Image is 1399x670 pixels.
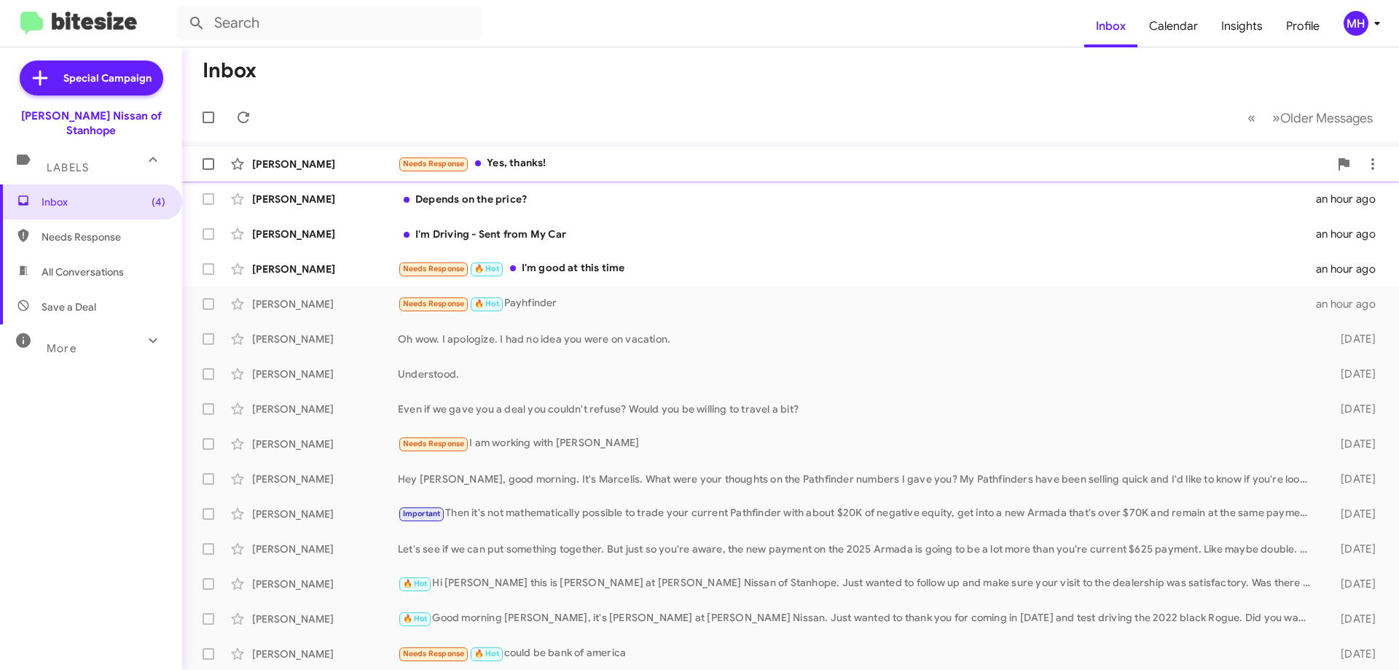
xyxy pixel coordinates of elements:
[474,649,499,658] span: 🔥 Hot
[1317,507,1387,521] div: [DATE]
[252,262,398,276] div: [PERSON_NAME]
[203,59,256,82] h1: Inbox
[63,71,152,85] span: Special Campaign
[252,437,398,451] div: [PERSON_NAME]
[1317,367,1387,381] div: [DATE]
[252,192,398,206] div: [PERSON_NAME]
[252,157,398,171] div: [PERSON_NAME]
[403,579,428,588] span: 🔥 Hot
[403,159,465,168] span: Needs Response
[403,614,428,623] span: 🔥 Hot
[398,192,1316,206] div: Depends on the price?
[1263,103,1382,133] button: Next
[398,227,1316,241] div: I'm Driving - Sent from My Car
[252,542,398,556] div: [PERSON_NAME]
[47,161,89,174] span: Labels
[1316,227,1387,241] div: an hour ago
[398,610,1317,627] div: Good morning [PERSON_NAME], it's [PERSON_NAME] at [PERSON_NAME] Nissan. Just wanted to thank you ...
[42,300,96,314] span: Save a Deal
[398,575,1317,592] div: Hi [PERSON_NAME] this is [PERSON_NAME] at [PERSON_NAME] Nissan of Stanhope. Just wanted to follow...
[398,645,1317,662] div: could be bank of america
[252,297,398,311] div: [PERSON_NAME]
[474,299,499,308] span: 🔥 Hot
[1317,332,1387,346] div: [DATE]
[398,402,1317,416] div: Even if we gave you a deal you couldn't refuse? Would you be willing to travel a bit?
[42,195,165,209] span: Inbox
[1316,192,1387,206] div: an hour ago
[403,439,465,448] span: Needs Response
[252,472,398,486] div: [PERSON_NAME]
[1210,5,1274,47] a: Insights
[1317,402,1387,416] div: [DATE]
[1317,542,1387,556] div: [DATE]
[252,402,398,416] div: [PERSON_NAME]
[1331,11,1383,36] button: MH
[176,6,482,41] input: Search
[398,435,1317,452] div: I am working with [PERSON_NAME]
[1317,437,1387,451] div: [DATE]
[398,505,1317,522] div: Then it's not mathematically possible to trade your current Pathfinder with about $20K of negativ...
[252,227,398,241] div: [PERSON_NAME]
[252,507,398,521] div: [PERSON_NAME]
[1344,11,1368,36] div: MH
[403,264,465,273] span: Needs Response
[1316,297,1387,311] div: an hour ago
[152,195,165,209] span: (4)
[1317,647,1387,661] div: [DATE]
[1317,472,1387,486] div: [DATE]
[1084,5,1137,47] a: Inbox
[403,509,441,518] span: Important
[1317,612,1387,626] div: [DATE]
[403,649,465,658] span: Needs Response
[1272,109,1280,127] span: »
[1280,110,1373,126] span: Older Messages
[252,367,398,381] div: [PERSON_NAME]
[398,295,1316,312] div: Payhfinder
[1137,5,1210,47] a: Calendar
[403,299,465,308] span: Needs Response
[252,577,398,591] div: [PERSON_NAME]
[1274,5,1331,47] a: Profile
[42,230,165,244] span: Needs Response
[1316,262,1387,276] div: an hour ago
[42,265,124,279] span: All Conversations
[1247,109,1255,127] span: «
[398,542,1317,556] div: Let's see if we can put something together. But just so you're aware, the new payment on the 2025...
[398,155,1329,172] div: Yes, thanks!
[1239,103,1382,133] nav: Page navigation example
[1239,103,1264,133] button: Previous
[1317,577,1387,591] div: [DATE]
[474,264,499,273] span: 🔥 Hot
[252,647,398,661] div: [PERSON_NAME]
[252,332,398,346] div: [PERSON_NAME]
[398,260,1316,277] div: I'm good at this time
[252,612,398,626] div: [PERSON_NAME]
[398,367,1317,381] div: Understood.
[398,472,1317,486] div: Hey [PERSON_NAME], good morning. It's Marcelis. What were your thoughts on the Pathfinder numbers...
[398,332,1317,346] div: Oh wow. I apologize. I had no idea you were on vacation.
[47,342,77,355] span: More
[20,61,163,96] a: Special Campaign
